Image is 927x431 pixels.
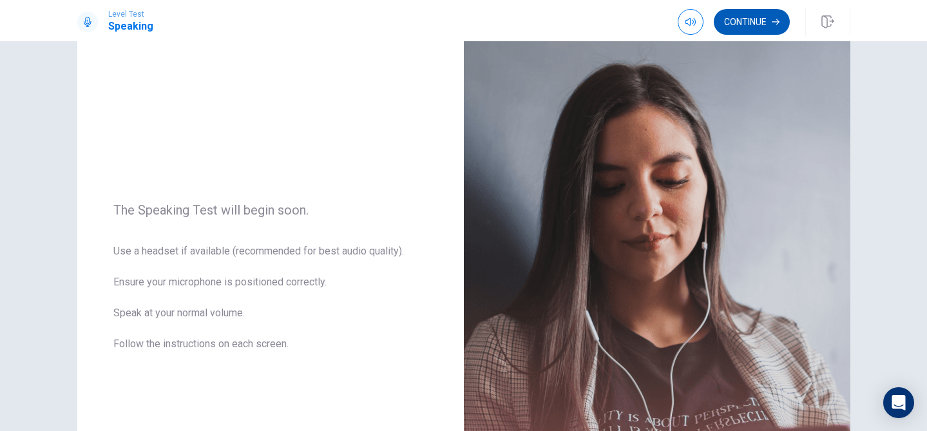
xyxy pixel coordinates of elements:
span: Level Test [108,10,153,19]
span: The Speaking Test will begin soon. [113,202,428,218]
button: Continue [714,9,790,35]
div: Open Intercom Messenger [883,387,914,418]
h1: Speaking [108,19,153,34]
span: Use a headset if available (recommended for best audio quality). Ensure your microphone is positi... [113,244,428,367]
